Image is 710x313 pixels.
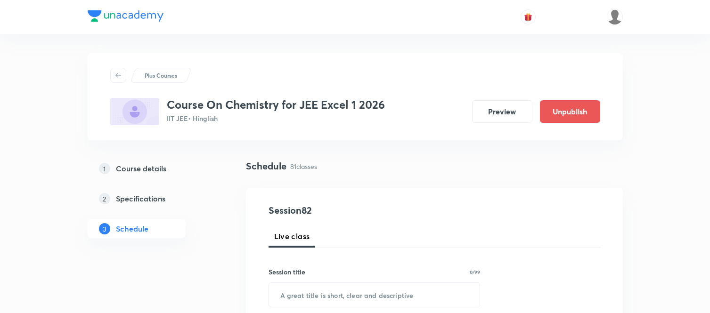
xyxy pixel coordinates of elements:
[607,9,623,25] img: Vivek Patil
[88,159,216,178] a: 1Course details
[269,203,441,217] h4: Session 82
[99,193,110,204] p: 2
[521,9,536,24] button: avatar
[99,223,110,234] p: 3
[110,98,159,125] img: EE6FBE53-E6F4-47FC-AD67-48FF9E38F9D4_plus.png
[99,163,110,174] p: 1
[145,71,177,80] p: Plus Courses
[290,161,317,171] p: 81 classes
[88,10,163,24] a: Company Logo
[524,13,532,21] img: avatar
[167,113,385,123] p: IIT JEE • Hinglish
[274,231,310,242] span: Live class
[470,270,480,274] p: 0/99
[269,267,305,277] h6: Session title
[540,100,600,123] button: Unpublish
[116,163,166,174] h5: Course details
[88,10,163,22] img: Company Logo
[116,223,148,234] h5: Schedule
[167,98,385,112] h3: Course On Chemistry for JEE Excel 1 2026
[88,189,216,208] a: 2Specifications
[472,100,532,123] button: Preview
[116,193,165,204] h5: Specifications
[246,159,286,173] h4: Schedule
[269,283,480,307] input: A great title is short, clear and descriptive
